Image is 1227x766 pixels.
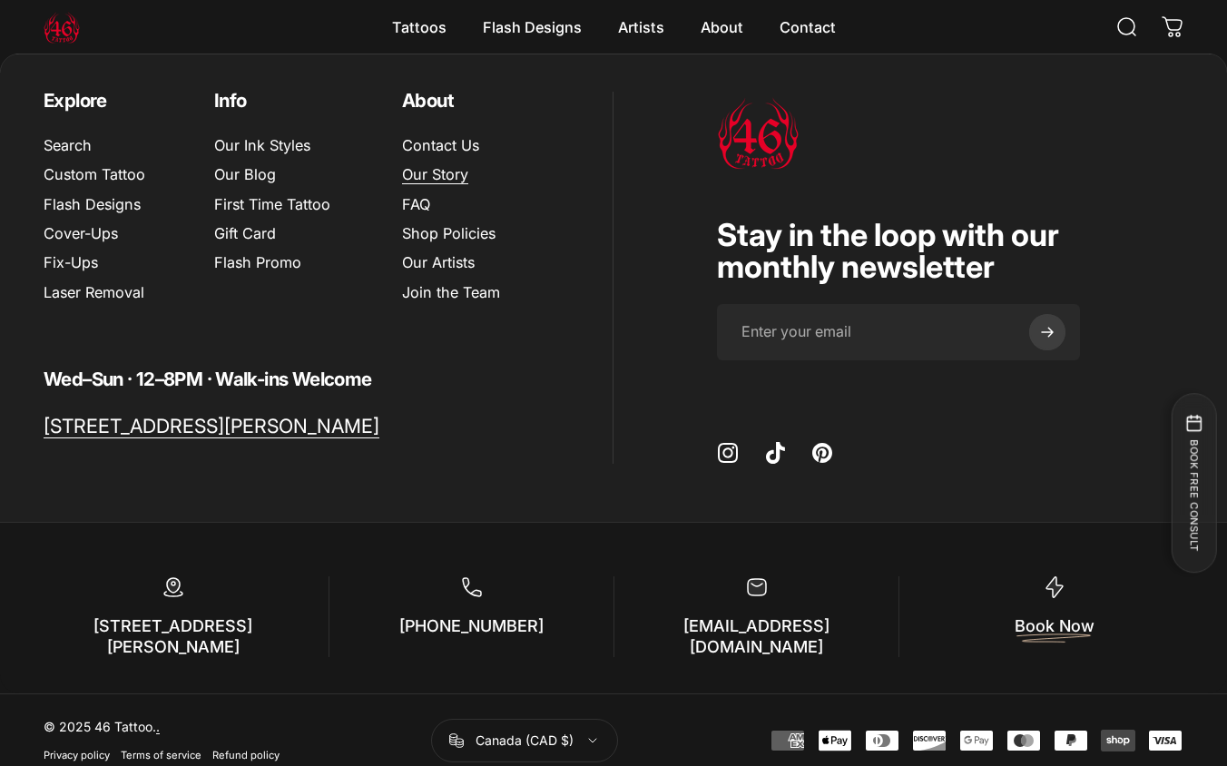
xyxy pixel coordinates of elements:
[44,719,280,761] div: © 2025 46 Tattoo.
[44,283,144,301] a: Laser Removal
[600,8,682,46] summary: Artists
[1029,314,1065,350] button: Subscribe
[214,195,330,213] a: First Time Tattoo
[44,224,118,242] a: Cover-Ups
[374,8,465,46] summary: Tattoos
[1171,394,1216,574] button: BOOK FREE CONSULT
[1015,616,1094,635] a: Book Now
[717,220,1080,281] p: Stay in the loop with our monthly newsletter
[402,136,479,154] a: Contact Us
[214,136,310,154] a: Our Ink Styles
[402,253,475,271] a: Our Artists
[44,165,145,183] a: Custom Tattoo
[214,165,276,183] a: Our Blog
[402,195,430,213] a: FAQ
[212,749,280,761] a: Refund policy
[465,8,600,46] summary: Flash Designs
[214,224,276,242] a: Gift Card
[44,195,141,213] a: Flash Designs
[683,616,829,656] a: [EMAIL_ADDRESS][DOMAIN_NAME]
[44,136,92,154] a: Search
[761,8,854,46] a: Contact
[121,749,201,761] a: Terms of service
[399,616,544,635] a: [PHONE_NUMBER]
[156,719,160,734] a: .
[682,8,761,46] summary: About
[402,224,496,242] a: Shop Policies
[402,283,500,301] a: Join the Team
[214,253,301,271] a: Flash Promo
[374,8,854,46] nav: Primary
[1015,616,1094,637] em: Book Now
[93,616,252,656] a: [STREET_ADDRESS][PERSON_NAME]
[44,253,98,271] a: Fix-Ups
[44,414,379,438] a: [STREET_ADDRESS][PERSON_NAME]
[44,749,110,761] a: Privacy policy
[1153,7,1193,47] a: 0 items
[402,165,468,183] a: Our Story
